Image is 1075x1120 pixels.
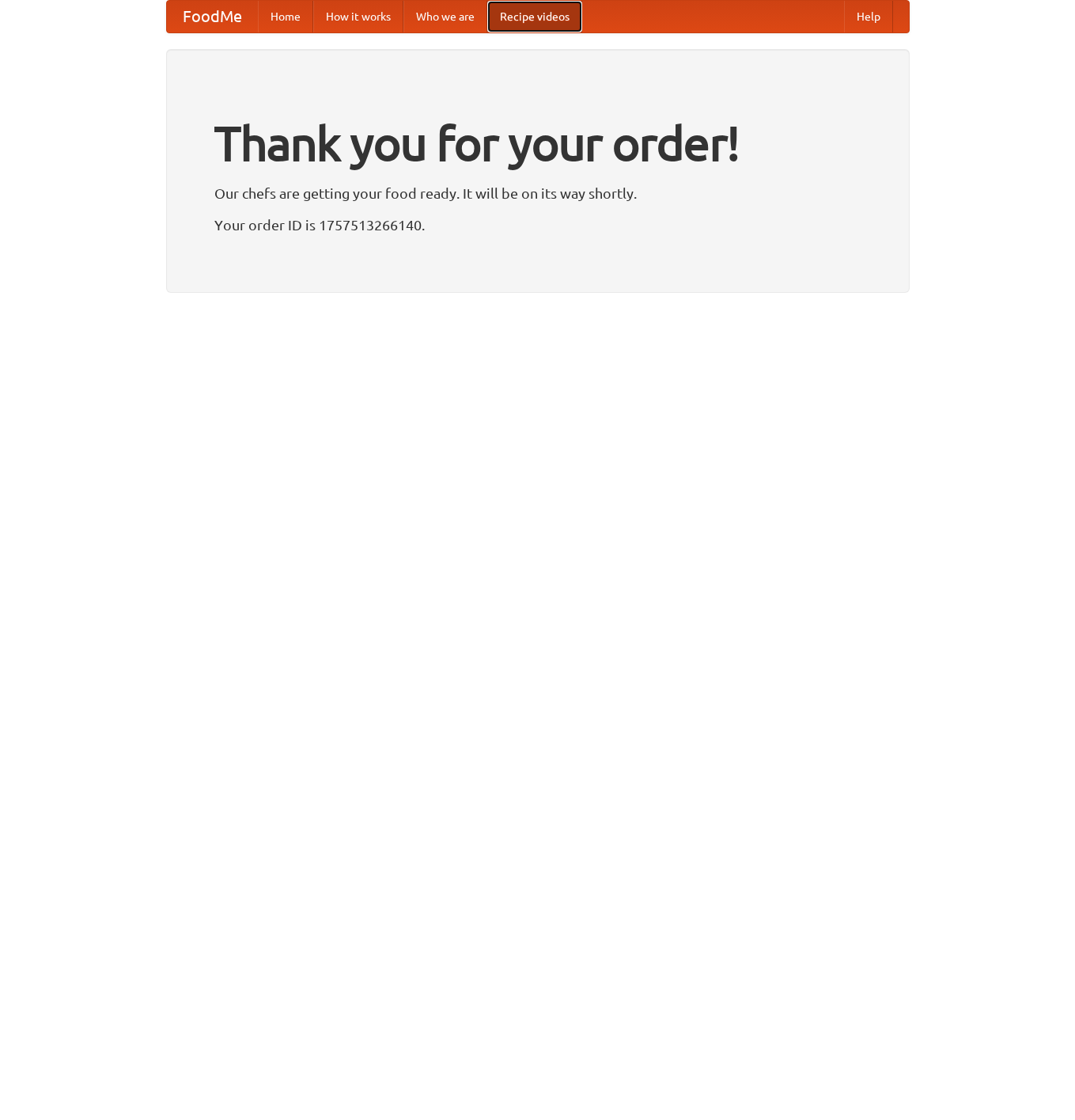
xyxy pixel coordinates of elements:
[214,105,861,181] h1: Thank you for your order!
[313,1,403,32] a: How it works
[214,213,861,237] p: Your order ID is 1757513266140.
[844,1,893,32] a: Help
[214,181,861,205] p: Our chefs are getting your food ready. It will be on its way shortly.
[258,1,313,32] a: Home
[167,1,258,32] a: FoodMe
[403,1,487,32] a: Who we are
[487,1,582,32] a: Recipe videos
